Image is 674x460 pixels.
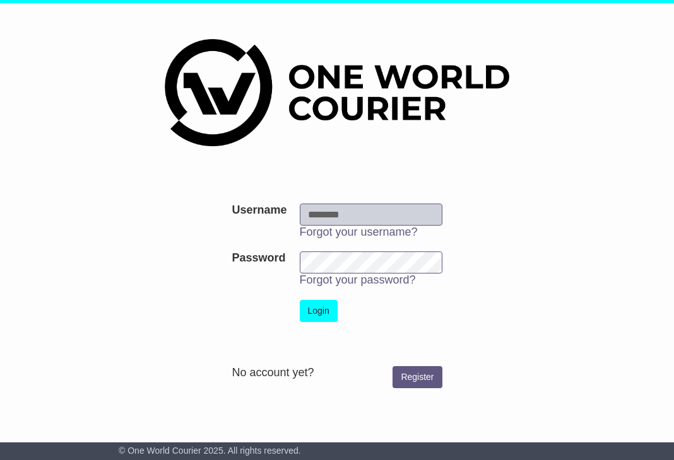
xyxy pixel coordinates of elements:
[300,300,338,322] button: Login
[232,204,287,217] label: Username
[300,273,416,286] a: Forgot your password?
[232,251,285,265] label: Password
[119,446,301,456] span: © One World Courier 2025. All rights reserved.
[165,39,509,146] img: One World
[393,366,442,388] a: Register
[300,226,418,238] a: Forgot your username?
[232,366,442,380] div: No account yet?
